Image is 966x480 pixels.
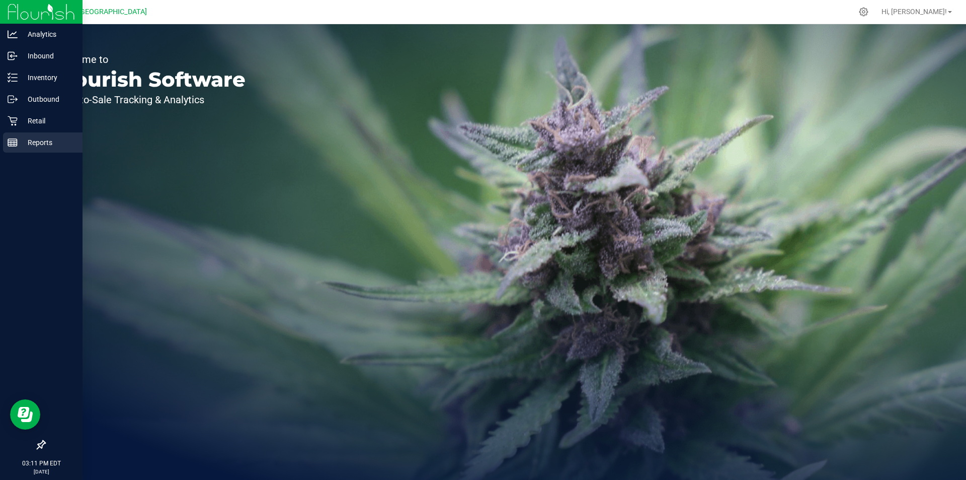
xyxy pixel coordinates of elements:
[54,54,246,64] p: Welcome to
[54,95,246,105] p: Seed-to-Sale Tracking & Analytics
[18,72,78,84] p: Inventory
[5,468,78,475] p: [DATE]
[881,8,947,16] span: Hi, [PERSON_NAME]!
[10,399,40,430] iframe: Resource center
[18,93,78,105] p: Outbound
[8,29,18,39] inline-svg: Analytics
[58,8,147,16] span: GA2 - [GEOGRAPHIC_DATA]
[54,70,246,90] p: Flourish Software
[8,116,18,126] inline-svg: Retail
[18,136,78,149] p: Reports
[18,28,78,40] p: Analytics
[8,51,18,61] inline-svg: Inbound
[18,115,78,127] p: Retail
[18,50,78,62] p: Inbound
[5,459,78,468] p: 03:11 PM EDT
[8,73,18,83] inline-svg: Inventory
[8,138,18,148] inline-svg: Reports
[8,94,18,104] inline-svg: Outbound
[857,7,870,17] div: Manage settings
